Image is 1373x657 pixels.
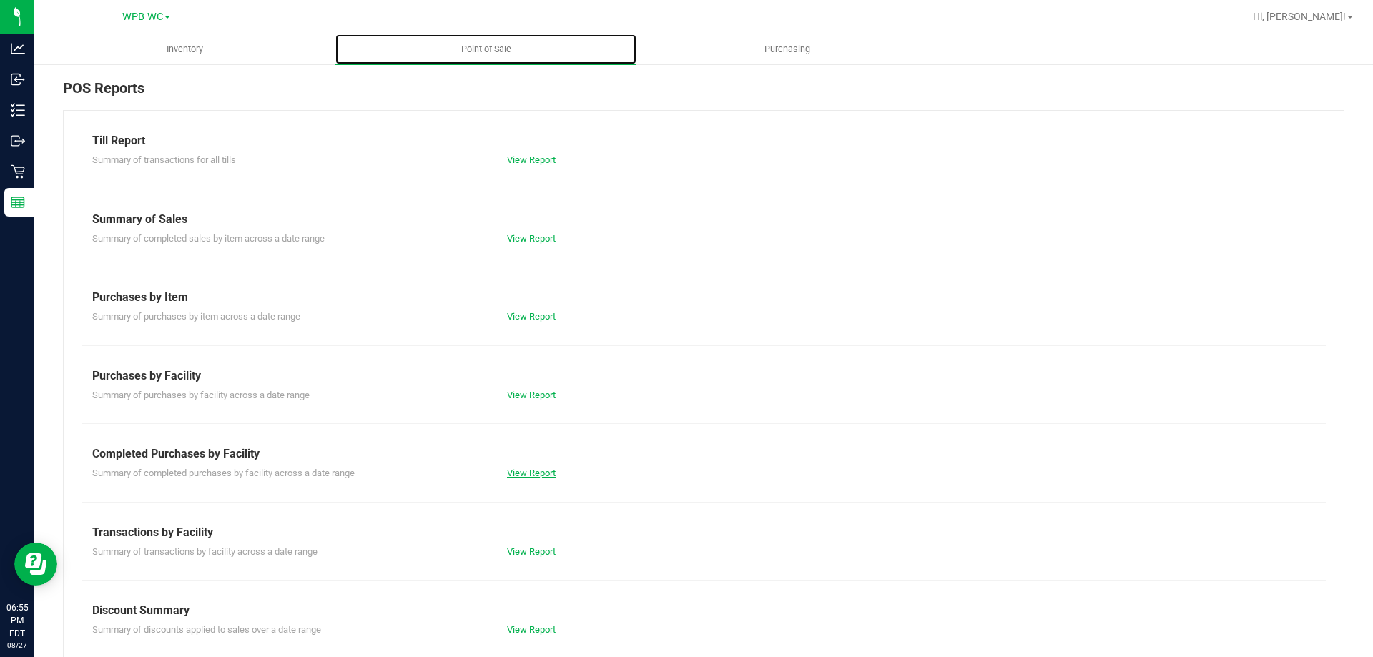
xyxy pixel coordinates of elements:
span: Summary of purchases by item across a date range [92,311,300,322]
div: Purchases by Item [92,289,1315,306]
p: 06:55 PM EDT [6,601,28,640]
iframe: Resource center [14,543,57,586]
a: Point of Sale [335,34,636,64]
div: Discount Summary [92,602,1315,619]
span: Hi, [PERSON_NAME]! [1253,11,1346,22]
div: Till Report [92,132,1315,149]
a: View Report [507,468,556,478]
a: View Report [507,390,556,400]
div: Summary of Sales [92,211,1315,228]
a: Inventory [34,34,335,64]
a: View Report [507,624,556,635]
span: Inventory [147,43,222,56]
span: Summary of completed sales by item across a date range [92,233,325,244]
a: Purchasing [636,34,938,64]
a: View Report [507,233,556,244]
div: Transactions by Facility [92,524,1315,541]
inline-svg: Outbound [11,134,25,148]
span: Purchasing [745,43,830,56]
span: WPB WC [122,11,163,23]
span: Summary of transactions for all tills [92,154,236,165]
a: View Report [507,154,556,165]
div: POS Reports [63,77,1344,110]
span: Summary of purchases by facility across a date range [92,390,310,400]
div: Purchases by Facility [92,367,1315,385]
inline-svg: Inventory [11,103,25,117]
div: Completed Purchases by Facility [92,445,1315,463]
p: 08/27 [6,640,28,651]
span: Summary of transactions by facility across a date range [92,546,318,557]
inline-svg: Analytics [11,41,25,56]
span: Point of Sale [442,43,531,56]
a: View Report [507,311,556,322]
inline-svg: Reports [11,195,25,209]
a: View Report [507,546,556,557]
span: Summary of completed purchases by facility across a date range [92,468,355,478]
span: Summary of discounts applied to sales over a date range [92,624,321,635]
inline-svg: Retail [11,164,25,179]
inline-svg: Inbound [11,72,25,87]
